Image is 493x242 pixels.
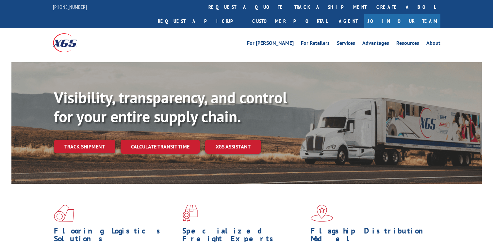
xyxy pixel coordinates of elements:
a: Request a pickup [153,14,247,28]
a: For [PERSON_NAME] [247,41,294,48]
a: Customer Portal [247,14,332,28]
a: Advantages [362,41,389,48]
b: Visibility, transparency, and control for your entire supply chain. [54,87,287,127]
a: [PHONE_NUMBER] [53,4,87,10]
a: XGS ASSISTANT [205,140,261,154]
img: xgs-icon-focused-on-flooring-red [182,205,198,222]
img: xgs-icon-flagship-distribution-model-red [311,205,333,222]
a: Agent [332,14,364,28]
a: Resources [396,41,419,48]
a: Calculate transit time [121,140,200,154]
a: About [426,41,440,48]
a: For Retailers [301,41,330,48]
a: Services [337,41,355,48]
img: xgs-icon-total-supply-chain-intelligence-red [54,205,74,222]
a: Join Our Team [364,14,440,28]
a: Track shipment [54,140,115,153]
